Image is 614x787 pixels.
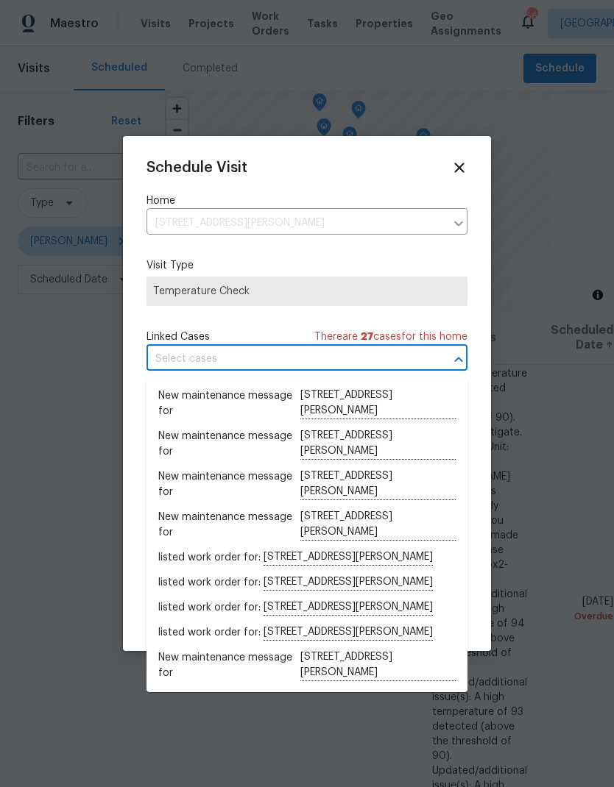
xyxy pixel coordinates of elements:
input: Select cases [147,348,426,371]
li: listed work order for: [147,620,467,645]
li: New maintenance message for [147,645,467,685]
li: listed work order for: [147,545,467,570]
span: 27 [361,332,373,342]
span: Linked Cases [147,330,210,344]
li: listed work order for: [147,570,467,595]
li: New maintenance message for [147,424,467,464]
li: New maintenance message for [147,685,467,726]
span: There are case s for this home [314,330,467,344]
span: Schedule Visit [147,160,247,175]
label: Home [147,193,467,208]
label: Visit Type [147,258,467,273]
input: Enter in an address [147,212,445,235]
li: New maintenance message for [147,383,467,424]
li: listed work order for: [147,595,467,620]
span: Close [451,160,467,176]
span: Temperature Check [153,284,461,299]
button: Close [448,349,469,370]
li: New maintenance message for [147,464,467,505]
li: New maintenance message for [147,505,467,545]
